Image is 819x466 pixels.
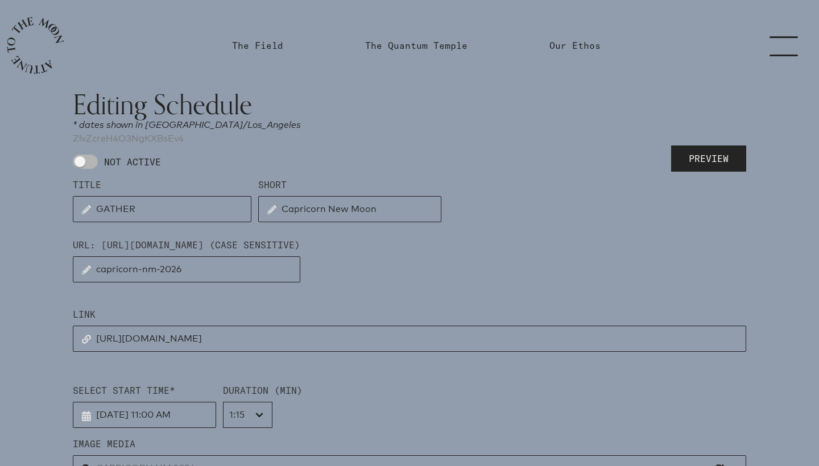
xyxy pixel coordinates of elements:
label: Short [258,178,441,192]
label: Title [73,178,251,192]
input: URL... [73,256,300,282]
input: Link... [73,326,746,352]
label: Link [73,307,746,321]
div: ZlvZcreH4O3NgKXBsEv4 [73,132,746,145]
label: Select Start Time* [73,384,216,397]
input: Title... [73,196,251,222]
button: Preview [671,145,746,172]
input: Short... [258,196,441,222]
p: * dates shown in [GEOGRAPHIC_DATA]/Los_Angeles [73,118,746,132]
a: The Field [232,39,283,52]
label: Image Media [73,437,746,451]
label: URL: [URL][DOMAIN_NAME] (CASE SENSITIVE) [73,238,300,252]
input: Click to select... [73,402,216,428]
span: Editing Schedule [73,88,252,121]
span: Preview [689,152,729,165]
a: Our Ethos [549,39,601,52]
a: The Quantum Temple [365,39,468,52]
span: NOT ACTIVE [98,155,161,169]
label: Duration (min) [223,384,303,397]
